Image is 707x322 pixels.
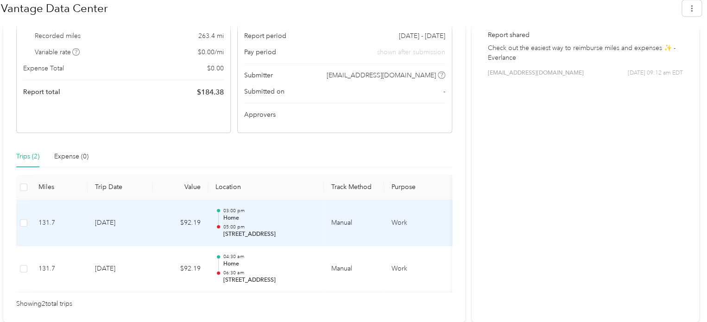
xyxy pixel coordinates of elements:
td: $92.19 [152,246,208,292]
span: 263.4 mi [198,31,224,41]
th: Miles [31,175,88,200]
span: - [443,87,445,96]
div: Expense (0) [54,152,88,162]
span: Report period [244,31,286,41]
span: [EMAIL_ADDRESS][DOMAIN_NAME] [327,70,436,80]
p: 05:00 pm [223,224,316,230]
p: [STREET_ADDRESS] [223,276,316,284]
span: [DATE] - [DATE] [399,31,445,41]
span: $ 0.00 / mi [198,47,224,57]
span: Report total [23,87,60,97]
td: Manual [324,246,384,292]
td: Work [384,200,454,246]
span: Submitted on [244,87,284,96]
span: [DATE] 09:12 am EDT [628,69,683,77]
p: 04:30 am [223,253,316,260]
td: 131.7 [31,200,88,246]
td: 131.7 [31,246,88,292]
p: Home [223,214,316,222]
td: [DATE] [88,200,152,246]
th: Trip Date [88,175,152,200]
span: Showing 2 total trips [16,299,72,309]
th: Track Method [324,175,384,200]
td: [DATE] [88,246,152,292]
p: 06:30 am [223,270,316,276]
th: Purpose [384,175,454,200]
span: Approvers [244,110,276,120]
span: $ 184.38 [197,87,224,98]
span: shown after submission [377,47,445,57]
td: Work [384,246,454,292]
span: $ 0.00 [207,63,224,73]
p: Report shared [488,30,683,40]
span: Expense Total [23,63,64,73]
p: [STREET_ADDRESS] [223,230,316,239]
span: Submitter [244,70,273,80]
p: Home [223,260,316,268]
p: Check out the easiest way to reimburse miles and expenses ✨ - Everlance [488,43,683,63]
div: Trips (2) [16,152,39,162]
th: Value [152,175,208,200]
td: Manual [324,200,384,246]
p: 03:00 pm [223,208,316,214]
span: Recorded miles [35,31,81,41]
th: Location [208,175,324,200]
td: $92.19 [152,200,208,246]
span: [EMAIL_ADDRESS][DOMAIN_NAME] [488,69,584,77]
span: Pay period [244,47,276,57]
span: Variable rate [35,47,80,57]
